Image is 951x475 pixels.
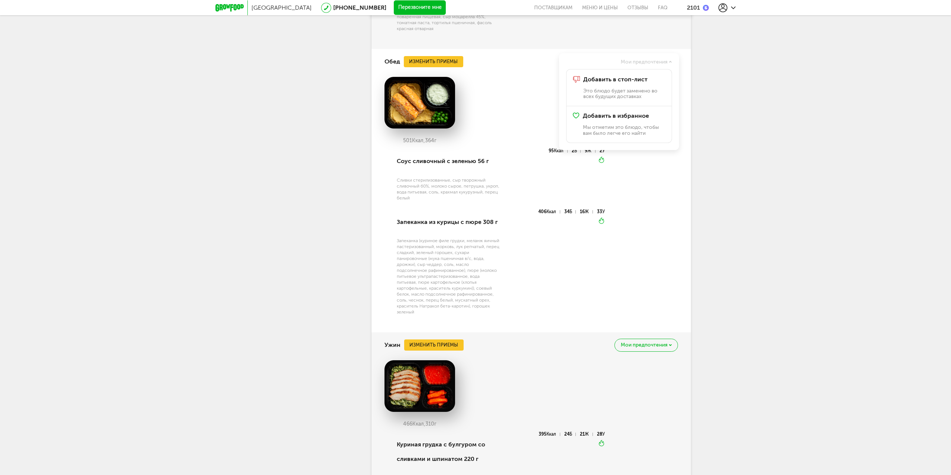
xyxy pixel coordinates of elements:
[621,59,668,65] span: Мои предпочтения
[434,421,436,427] span: г
[546,432,556,437] span: Ккал
[412,421,425,427] span: Ккал,
[538,210,560,214] div: 406
[394,0,446,15] button: Перезвоните мне
[585,209,589,214] span: Ж
[546,209,556,214] span: Ккал
[569,432,572,437] span: Б
[384,77,455,129] img: big_XVkTC3FBYXOheKHU.png
[554,148,564,153] span: Ккал
[384,138,455,144] div: 501 364
[404,339,464,351] button: Изменить приемы
[580,210,593,214] div: 16
[583,88,665,100] p: Это блюдо будет заменено во всех будущих доставках
[397,177,500,201] div: Сливки стерилизованные, сыр творожный сливочный 60%, молоко сырое, петрушка, укроп, вода питьевая...
[397,432,500,472] div: Куриная грудка с булгуром со сливками и шпинатом 220 г
[404,56,463,67] button: Изменить приемы
[564,433,576,436] div: 24
[602,148,605,153] span: У
[597,433,605,436] div: 28
[583,113,649,119] span: Добавить в избранное
[384,55,400,69] h4: Обед
[397,238,500,315] div: Запеканка (куриное филе грудки, меланж яичный пастеризованный, морковь, лук репчатый, перец сладк...
[384,338,400,352] h4: Ужин
[333,4,386,11] a: [PHONE_NUMBER]
[621,342,668,348] span: Мои предпочтения
[397,209,500,235] div: Запеканка из курицы с пюре 308 г
[384,421,455,427] div: 466 310
[703,5,709,11] img: bonus_b.cdccf46.png
[583,124,665,136] p: Мы отметим это блюдо, чтобы вам было легче его найти
[585,432,589,437] span: Ж
[412,137,425,144] span: Ккал,
[602,209,605,214] span: У
[572,149,581,153] div: 2
[384,360,455,412] img: big_1dPsdn4SDgPxLGzQ.png
[434,137,436,144] span: г
[687,4,700,11] div: 2101
[602,432,605,437] span: У
[585,149,595,153] div: 9
[583,76,647,83] span: Добавить в стоп-лист
[539,433,560,436] div: 395
[574,148,577,153] span: Б
[564,210,576,214] div: 34
[569,209,572,214] span: Б
[549,149,567,153] div: 95
[587,148,591,153] span: Ж
[600,149,605,153] div: 2
[251,4,312,11] span: [GEOGRAPHIC_DATA]
[397,149,500,174] div: Соус сливочный с зеленью 56 г
[597,210,605,214] div: 33
[580,433,593,436] div: 21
